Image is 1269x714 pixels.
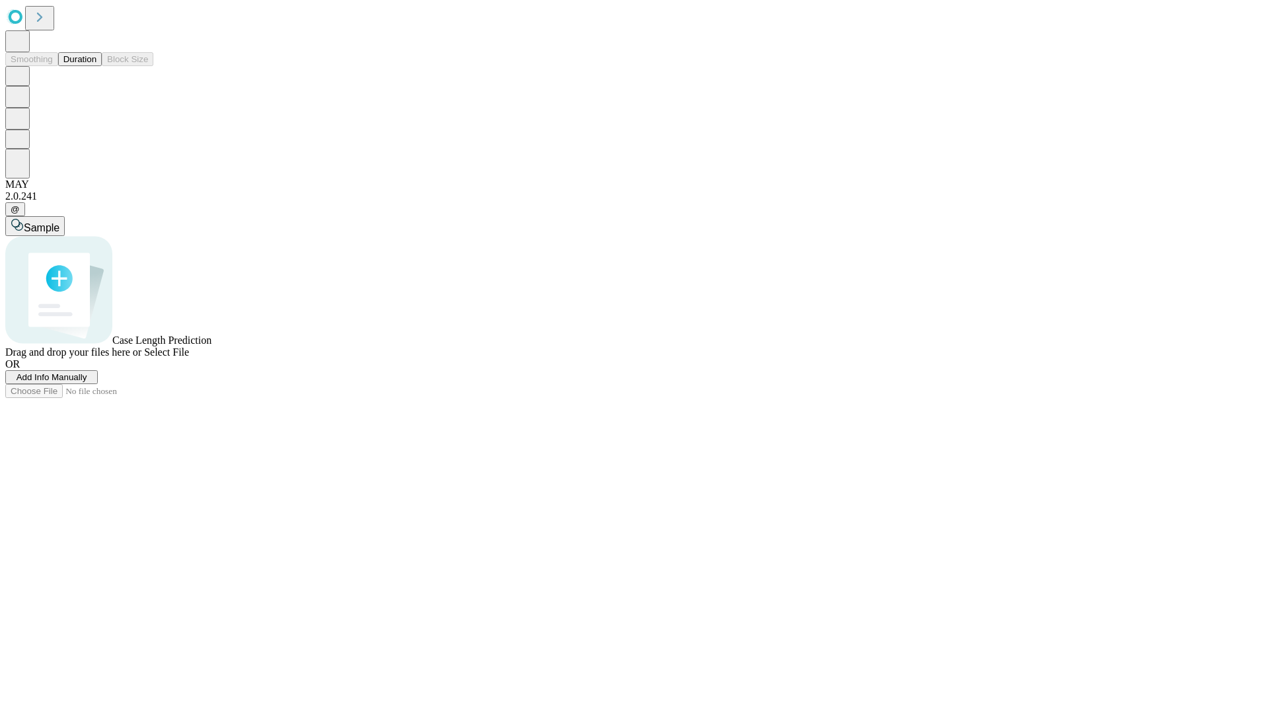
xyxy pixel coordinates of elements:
[5,202,25,216] button: @
[112,335,211,346] span: Case Length Prediction
[5,358,20,370] span: OR
[144,346,189,358] span: Select File
[24,222,59,233] span: Sample
[102,52,153,66] button: Block Size
[58,52,102,66] button: Duration
[5,52,58,66] button: Smoothing
[5,370,98,384] button: Add Info Manually
[17,372,87,382] span: Add Info Manually
[11,204,20,214] span: @
[5,346,141,358] span: Drag and drop your files here or
[5,190,1264,202] div: 2.0.241
[5,178,1264,190] div: MAY
[5,216,65,236] button: Sample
